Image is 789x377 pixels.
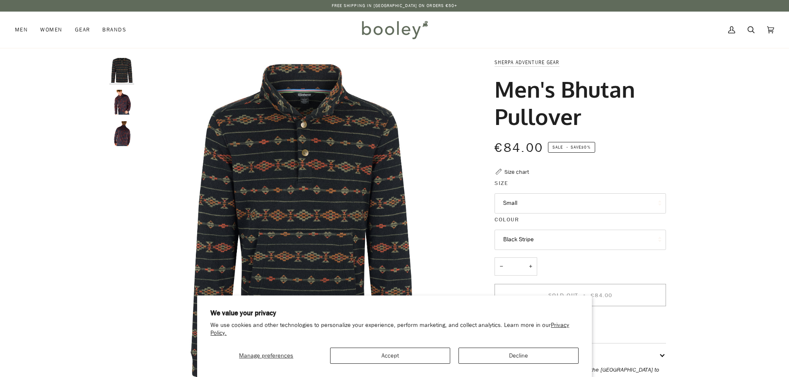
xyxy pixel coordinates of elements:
p: We use cookies and other technologies to personalize your experience, perform marketing, and coll... [210,322,579,337]
button: Black Stripe [495,230,666,250]
span: Save [548,142,595,153]
button: Decline [458,348,579,364]
span: Brands [102,26,126,34]
img: Sherpa Adventure Gear Men's Bhutan Pullover - Booley Galway [109,90,134,115]
button: + [524,257,537,276]
span: Women [40,26,62,34]
input: Quantity [495,257,537,276]
span: Sold Out [548,291,579,299]
span: Gear [75,26,90,34]
span: Sale [553,144,563,150]
span: Size [495,179,508,187]
button: Sold Out • €84.00 [495,284,666,306]
a: Men [15,12,34,48]
h1: Men's Bhutan Pullover [495,75,660,130]
button: Manage preferences [210,348,322,364]
a: Brands [96,12,133,48]
img: Sherpa Adventure Gear Men's Bhutan Pullover Black Stripe - Booley Galway [109,58,134,83]
span: Men [15,26,28,34]
span: €84.00 [591,291,612,299]
span: 30% [581,144,590,150]
a: Gear [69,12,97,48]
span: Colour [495,215,519,224]
img: Sherpa Adventure Gear Men's Bhutan Pullover - Booley Galway [109,121,134,146]
span: Manage preferences [239,352,293,360]
h2: We value your privacy [210,309,579,318]
em: • [564,144,571,150]
button: − [495,257,508,276]
p: Free Shipping in [GEOGRAPHIC_DATA] on Orders €50+ [332,2,458,9]
div: Size chart [504,168,529,176]
span: • [581,291,589,299]
a: Sherpa Adventure Gear [495,59,560,66]
a: Women [34,12,68,48]
span: €84.00 [495,139,543,156]
button: Small [495,193,666,214]
img: Booley [358,18,431,42]
button: Accept [330,348,450,364]
a: Privacy Policy. [210,321,569,337]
